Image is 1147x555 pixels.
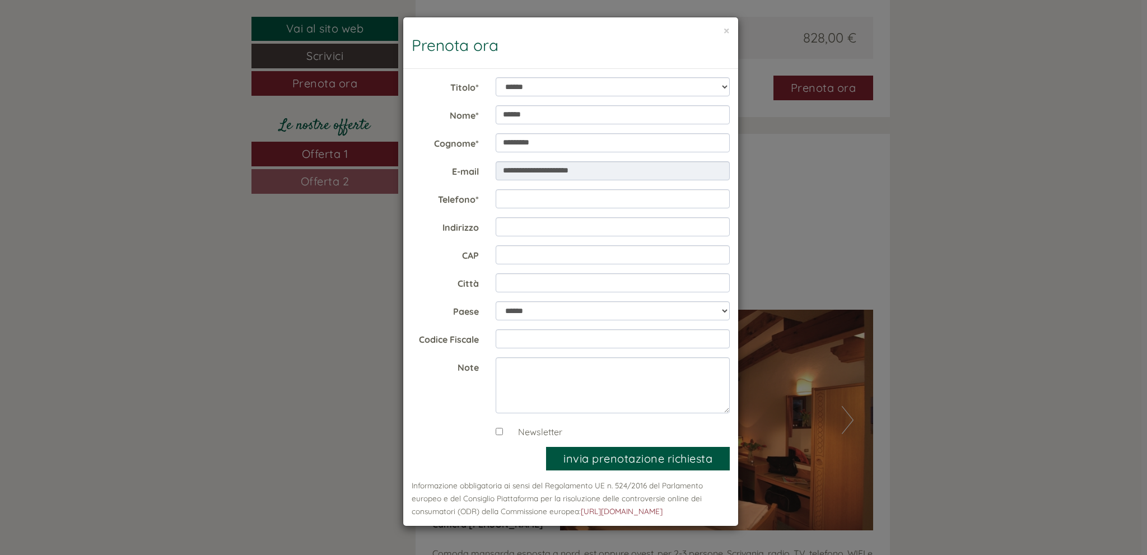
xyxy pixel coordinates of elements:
[17,54,177,62] small: 15:35
[403,217,487,234] label: Indirizzo
[403,161,487,178] label: E-mail
[403,245,487,262] label: CAP
[381,290,442,315] button: Invia
[403,105,487,122] label: Nome*
[17,32,177,41] div: Hotel Weisses [PERSON_NAME]
[412,37,730,54] h3: Prenota ora
[412,481,703,516] small: Informazione obbligatoria ai sensi del Regolamento UE n. 524/2016 del Parlamento europeo e del Co...
[403,273,487,290] label: Città
[403,189,487,206] label: Telefono*
[724,25,730,36] button: ×
[581,506,663,516] a: [URL][DOMAIN_NAME]
[403,133,487,150] label: Cognome*
[403,329,487,346] label: Codice Fiscale
[403,357,487,374] label: Note
[507,426,562,439] label: Newsletter
[546,447,730,471] button: invia prenotazione richiesta
[199,8,242,27] div: [DATE]
[403,77,487,94] label: Titolo*
[403,301,487,318] label: Paese
[8,30,183,64] div: Buon giorno, come possiamo aiutarla?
